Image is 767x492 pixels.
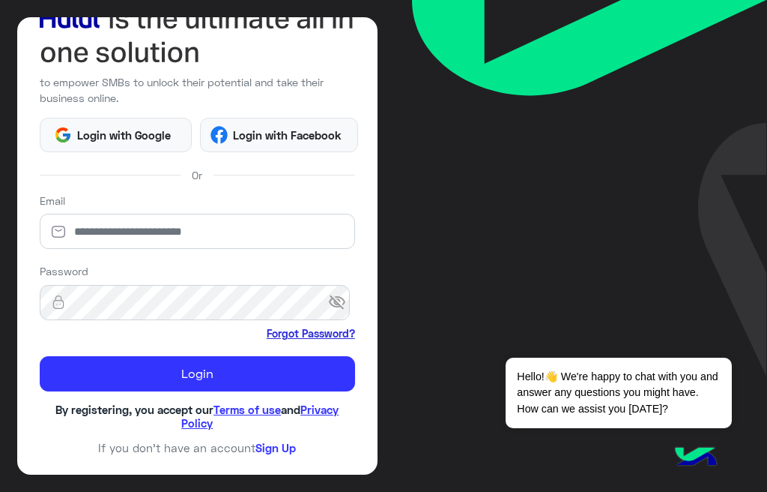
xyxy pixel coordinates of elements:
a: Forgot Password? [267,325,355,341]
span: visibility_off [328,289,355,316]
img: email [40,224,77,239]
span: Or [192,167,202,183]
button: Login with Google [40,118,192,152]
img: hulul-logo.png [670,432,722,484]
a: Privacy Policy [181,403,339,430]
span: Hello!👋 We're happy to chat with you and answer any questions you might have. How can we assist y... [506,358,731,428]
h6: If you don’t have an account [40,441,355,454]
a: Sign Up [255,441,296,454]
img: Google [54,126,71,143]
span: and [281,403,300,416]
a: Terms of use [213,403,281,416]
span: Login with Facebook [228,127,348,144]
span: By registering, you accept our [55,403,213,416]
img: lock [40,295,77,310]
span: Login with Google [72,127,177,144]
img: hululLoginTitle_EN.svg [40,1,355,69]
img: Facebook [210,126,228,143]
p: to empower SMBs to unlock their potential and take their business online. [40,74,355,106]
button: Login [40,356,355,392]
label: Email [40,193,65,208]
button: Login with Facebook [200,118,358,152]
label: Password [40,263,88,279]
